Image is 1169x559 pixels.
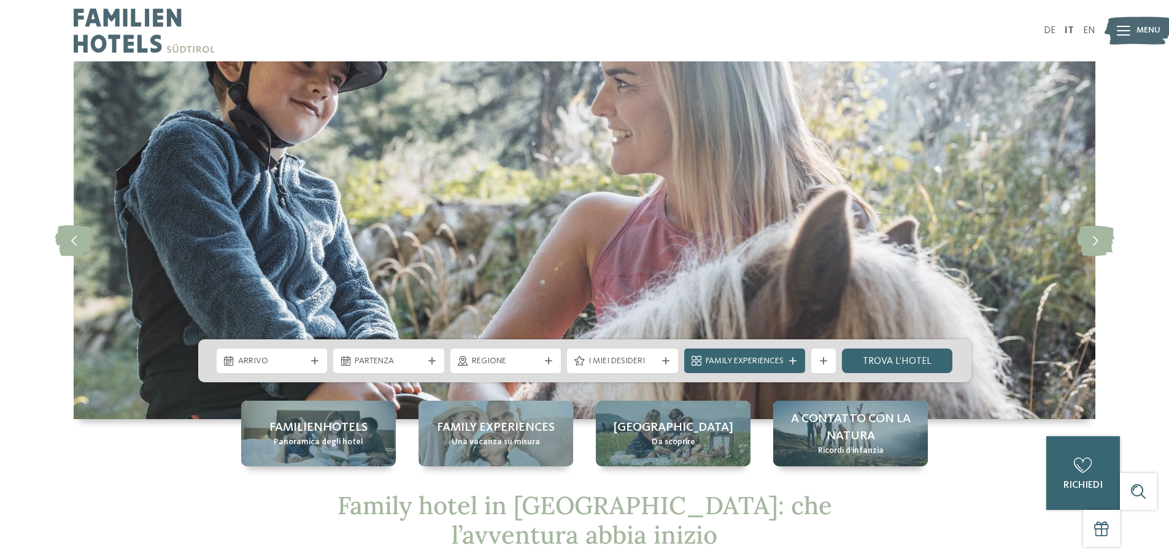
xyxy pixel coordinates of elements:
a: DE [1044,26,1055,36]
span: richiedi [1063,480,1103,490]
a: Family hotel in Trentino Alto Adige: la vacanza ideale per grandi e piccini [GEOGRAPHIC_DATA] Da ... [596,401,750,466]
span: Una vacanza su misura [452,436,540,449]
span: Partenza [355,355,423,368]
span: Ricordi d’infanzia [818,445,884,457]
span: Family hotel in [GEOGRAPHIC_DATA]: che l’avventura abbia inizio [338,490,832,550]
span: Arrivo [238,355,306,368]
span: A contatto con la natura [785,411,916,445]
span: Panoramica degli hotel [274,436,363,449]
a: trova l’hotel [842,349,953,373]
a: Family hotel in Trentino Alto Adige: la vacanza ideale per grandi e piccini A contatto con la nat... [773,401,928,466]
span: Family Experiences [706,355,784,368]
span: Family experiences [437,419,555,436]
a: Family hotel in Trentino Alto Adige: la vacanza ideale per grandi e piccini Familienhotels Panora... [241,401,396,466]
span: Menu [1136,25,1160,37]
span: Regione [472,355,540,368]
a: EN [1083,26,1095,36]
a: IT [1065,26,1074,36]
img: Family hotel in Trentino Alto Adige: la vacanza ideale per grandi e piccini [74,61,1095,419]
span: Da scoprire [652,436,695,449]
span: I miei desideri [588,355,657,368]
a: Family hotel in Trentino Alto Adige: la vacanza ideale per grandi e piccini Family experiences Un... [419,401,573,466]
a: richiedi [1046,436,1120,510]
span: Familienhotels [269,419,368,436]
span: [GEOGRAPHIC_DATA] [614,419,733,436]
